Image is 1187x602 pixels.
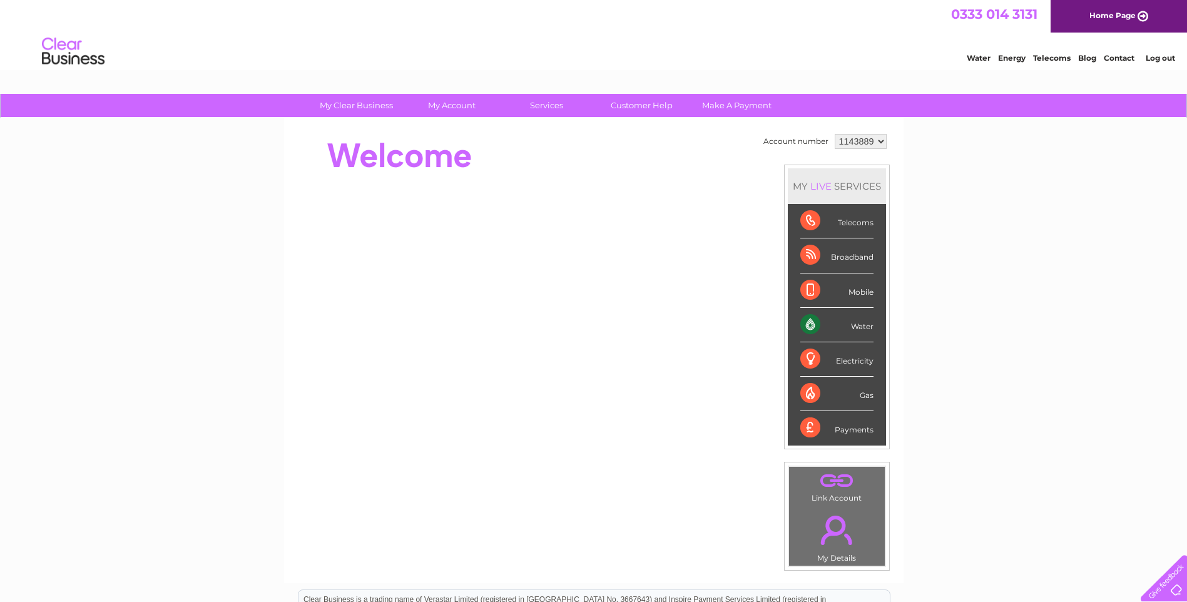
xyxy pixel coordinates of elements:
[792,470,882,492] a: .
[800,238,874,273] div: Broadband
[951,6,1037,22] a: 0333 014 3131
[590,94,693,117] a: Customer Help
[800,342,874,377] div: Electricity
[400,94,503,117] a: My Account
[800,204,874,238] div: Telecoms
[788,466,885,506] td: Link Account
[800,411,874,445] div: Payments
[1104,53,1134,63] a: Contact
[998,53,1026,63] a: Energy
[792,508,882,552] a: .
[1078,53,1096,63] a: Blog
[788,168,886,204] div: MY SERVICES
[800,377,874,411] div: Gas
[495,94,598,117] a: Services
[298,7,890,61] div: Clear Business is a trading name of Verastar Limited (registered in [GEOGRAPHIC_DATA] No. 3667643...
[1033,53,1071,63] a: Telecoms
[41,33,105,71] img: logo.png
[760,131,832,152] td: Account number
[808,180,834,192] div: LIVE
[685,94,788,117] a: Make A Payment
[788,505,885,566] td: My Details
[1146,53,1175,63] a: Log out
[305,94,408,117] a: My Clear Business
[800,308,874,342] div: Water
[967,53,991,63] a: Water
[800,273,874,308] div: Mobile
